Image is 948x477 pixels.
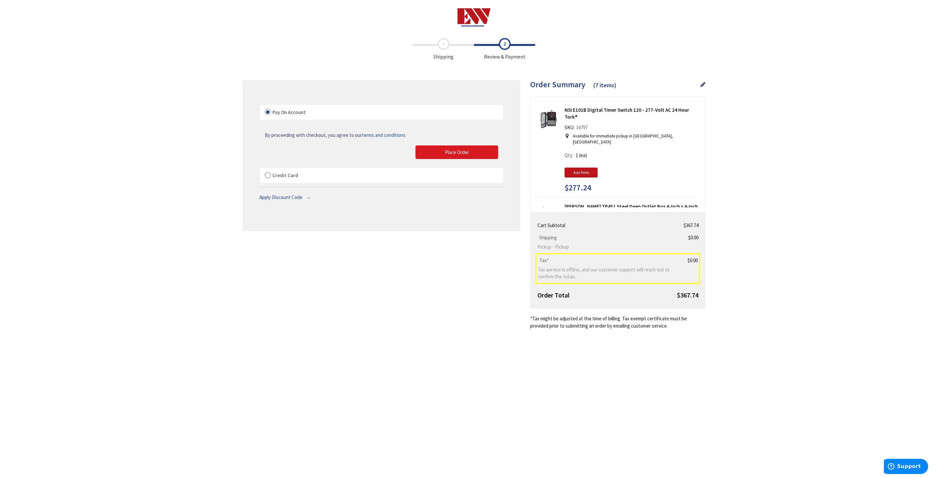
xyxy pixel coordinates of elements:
img: NSI E101B Digital Timer Switch 120 - 277-Volt AC 24 Hour Tork® [538,109,559,130]
span: $0.00 [688,234,698,241]
a: By proceeding with checkout, you agree to ourterms and conditions [265,132,406,139]
span: Review & Payment [474,38,535,60]
img: Crouse-Hinds TP451 Steel Deep Outlet Box 4-Inch x 4-Inch x 2-1/8-Inch 30.3-Cubic-Inch [538,206,559,226]
img: Electrical Wholesalers, Inc. [457,8,491,26]
span: terms and conditions [362,132,406,138]
span: Tax service is offline, and our customer support will reach out to confirm the totals. [538,266,672,280]
span: Place Order [445,149,469,155]
strong: NSI E101B Digital Timer Switch 120 - 277-Volt AC 24 Hour Tork® [565,106,700,121]
button: Place Order [415,145,498,159]
span: $367.74 [677,291,698,299]
span: Qty [565,152,572,158]
span: (7 items) [593,81,616,89]
span: $367.74 [684,222,698,228]
span: Pay On Account [272,109,306,115]
p: Available for immediate pickup in [GEOGRAPHIC_DATA], [GEOGRAPHIC_DATA] [573,133,697,145]
span: $277.24 [565,183,591,192]
strong: Order Total [537,291,570,299]
span: 1 [576,152,578,158]
strong: [PERSON_NAME] TP451 Steel Deep Outlet Box 4-Inch x 4-Inch x 2-1/8-Inch 30.3-Cubic-Inch [565,203,700,217]
span: Order Summary [530,79,585,90]
span: Credit Card [272,172,298,179]
span: Shipping [537,234,559,241]
span: Shipping [413,38,474,60]
span: $0.00 [688,257,698,263]
iframe: Opens a widget where you can find more information [884,459,928,475]
span: Apply Discount Code [259,194,302,200]
: *Tax might be adjusted at the time of billing. Tax exempt certificate must be provided prior to s... [530,315,705,329]
div: SKU: [565,124,589,133]
span: (ea) [579,152,587,158]
span: Pickup - Pickup [537,243,672,250]
th: Cart Subtotal [536,219,674,231]
span: By proceeding with checkout, you agree to our [265,132,406,138]
span: 16797 [574,124,589,131]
